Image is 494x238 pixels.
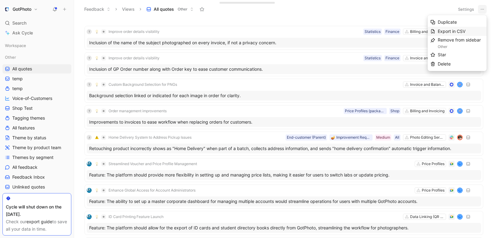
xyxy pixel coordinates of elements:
[438,61,451,66] span: Delete
[438,19,457,25] span: Duplicate
[438,29,465,34] span: Export in CSV
[438,36,484,50] div: Remove from sidebar
[438,52,446,57] span: Star
[438,44,484,50] div: Other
